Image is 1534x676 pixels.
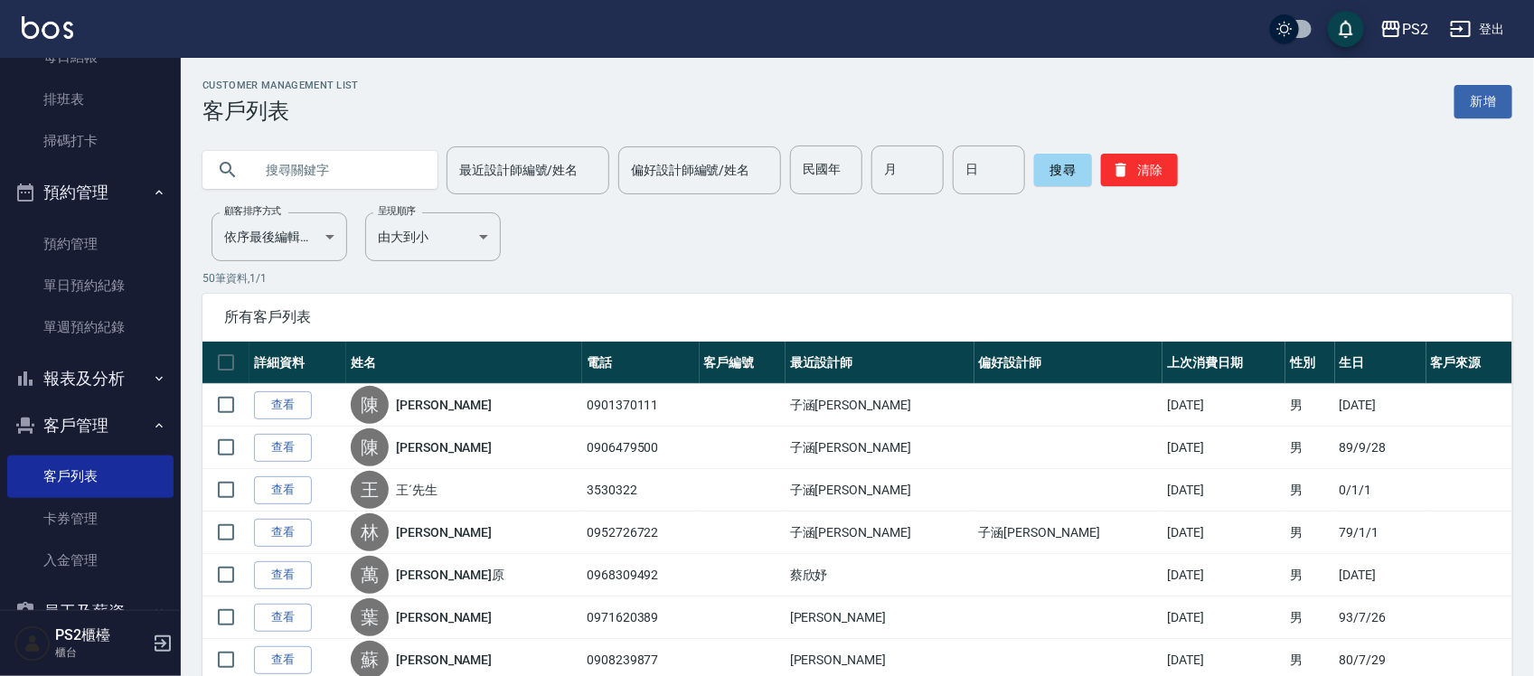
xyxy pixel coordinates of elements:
[212,212,347,261] div: 依序最後編輯時間
[14,625,51,662] img: Person
[224,204,281,218] label: 顧客排序方式
[254,434,312,462] a: 查看
[7,455,174,497] a: 客戶列表
[1285,342,1335,384] th: 性別
[582,554,700,596] td: 0968309492
[1328,11,1364,47] button: save
[202,270,1512,286] p: 50 筆資料, 1 / 1
[1285,469,1335,512] td: 男
[254,519,312,547] a: 查看
[786,427,974,469] td: 子涵[PERSON_NAME]
[55,644,147,661] p: 櫃台
[396,438,492,456] a: [PERSON_NAME]
[786,512,974,554] td: 子涵[PERSON_NAME]
[351,471,389,509] div: 王
[1162,384,1285,427] td: [DATE]
[351,386,389,424] div: 陳
[7,120,174,162] a: 掃碼打卡
[351,556,389,594] div: 萬
[786,384,974,427] td: 子涵[PERSON_NAME]
[253,146,423,194] input: 搜尋關鍵字
[254,476,312,504] a: 查看
[1101,154,1178,186] button: 清除
[396,566,504,584] a: [PERSON_NAME]原
[786,469,974,512] td: 子涵[PERSON_NAME]
[396,651,492,669] a: [PERSON_NAME]
[582,427,700,469] td: 0906479500
[1162,554,1285,596] td: [DATE]
[1402,18,1428,41] div: PS2
[1162,342,1285,384] th: 上次消費日期
[254,561,312,589] a: 查看
[7,355,174,402] button: 報表及分析
[1426,342,1512,384] th: 客戶來源
[202,99,359,124] h3: 客戶列表
[7,588,174,635] button: 員工及薪資
[786,342,974,384] th: 最近設計師
[1335,554,1426,596] td: [DATE]
[396,523,492,541] a: [PERSON_NAME]
[786,596,974,639] td: [PERSON_NAME]
[351,428,389,466] div: 陳
[1162,596,1285,639] td: [DATE]
[378,204,416,218] label: 呈現順序
[1285,596,1335,639] td: 男
[7,169,174,216] button: 預約管理
[1162,512,1285,554] td: [DATE]
[224,308,1491,326] span: 所有客戶列表
[7,306,174,348] a: 單週預約紀錄
[1373,11,1435,48] button: PS2
[351,513,389,551] div: 林
[1034,154,1092,186] button: 搜尋
[254,604,312,632] a: 查看
[1285,512,1335,554] td: 男
[396,396,492,414] a: [PERSON_NAME]
[1285,427,1335,469] td: 男
[254,391,312,419] a: 查看
[254,646,312,674] a: 查看
[7,498,174,540] a: 卡券管理
[1162,427,1285,469] td: [DATE]
[974,342,1163,384] th: 偏好設計師
[1454,85,1512,118] a: 新增
[396,481,438,499] a: 王ˊ先生
[1443,13,1512,46] button: 登出
[346,342,582,384] th: 姓名
[7,79,174,120] a: 排班表
[365,212,501,261] div: 由大到小
[55,626,147,644] h5: PS2櫃檯
[1335,469,1426,512] td: 0/1/1
[582,596,700,639] td: 0971620389
[7,36,174,78] a: 每日結帳
[396,608,492,626] a: [PERSON_NAME]
[1285,384,1335,427] td: 男
[7,223,174,265] a: 預約管理
[582,342,700,384] th: 電話
[1335,596,1426,639] td: 93/7/26
[202,80,359,91] h2: Customer Management List
[786,554,974,596] td: 蔡欣妤
[1335,384,1426,427] td: [DATE]
[351,598,389,636] div: 葉
[1162,469,1285,512] td: [DATE]
[582,469,700,512] td: 3530322
[700,342,786,384] th: 客戶編號
[7,402,174,449] button: 客戶管理
[7,540,174,581] a: 入金管理
[7,265,174,306] a: 單日預約紀錄
[1335,427,1426,469] td: 89/9/28
[1335,342,1426,384] th: 生日
[1335,512,1426,554] td: 79/1/1
[974,512,1163,554] td: 子涵[PERSON_NAME]
[22,16,73,39] img: Logo
[249,342,346,384] th: 詳細資料
[582,384,700,427] td: 0901370111
[582,512,700,554] td: 0952726722
[1285,554,1335,596] td: 男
